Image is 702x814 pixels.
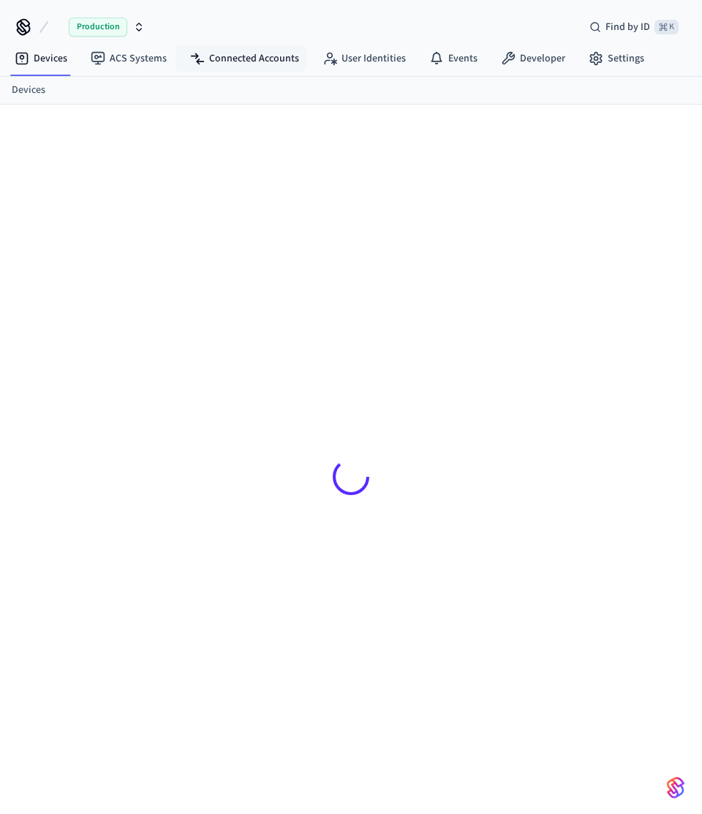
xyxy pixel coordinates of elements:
span: ⌘ K [654,20,679,34]
a: Developer [489,45,577,72]
span: Production [69,18,127,37]
img: SeamLogoGradient.69752ec5.svg [667,776,684,799]
a: Devices [12,83,45,98]
a: Settings [577,45,656,72]
a: Events [418,45,489,72]
a: ACS Systems [79,45,178,72]
span: Find by ID [605,20,650,34]
a: Devices [3,45,79,72]
div: Find by ID⌘ K [578,14,690,40]
a: Connected Accounts [178,45,311,72]
a: User Identities [311,45,418,72]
